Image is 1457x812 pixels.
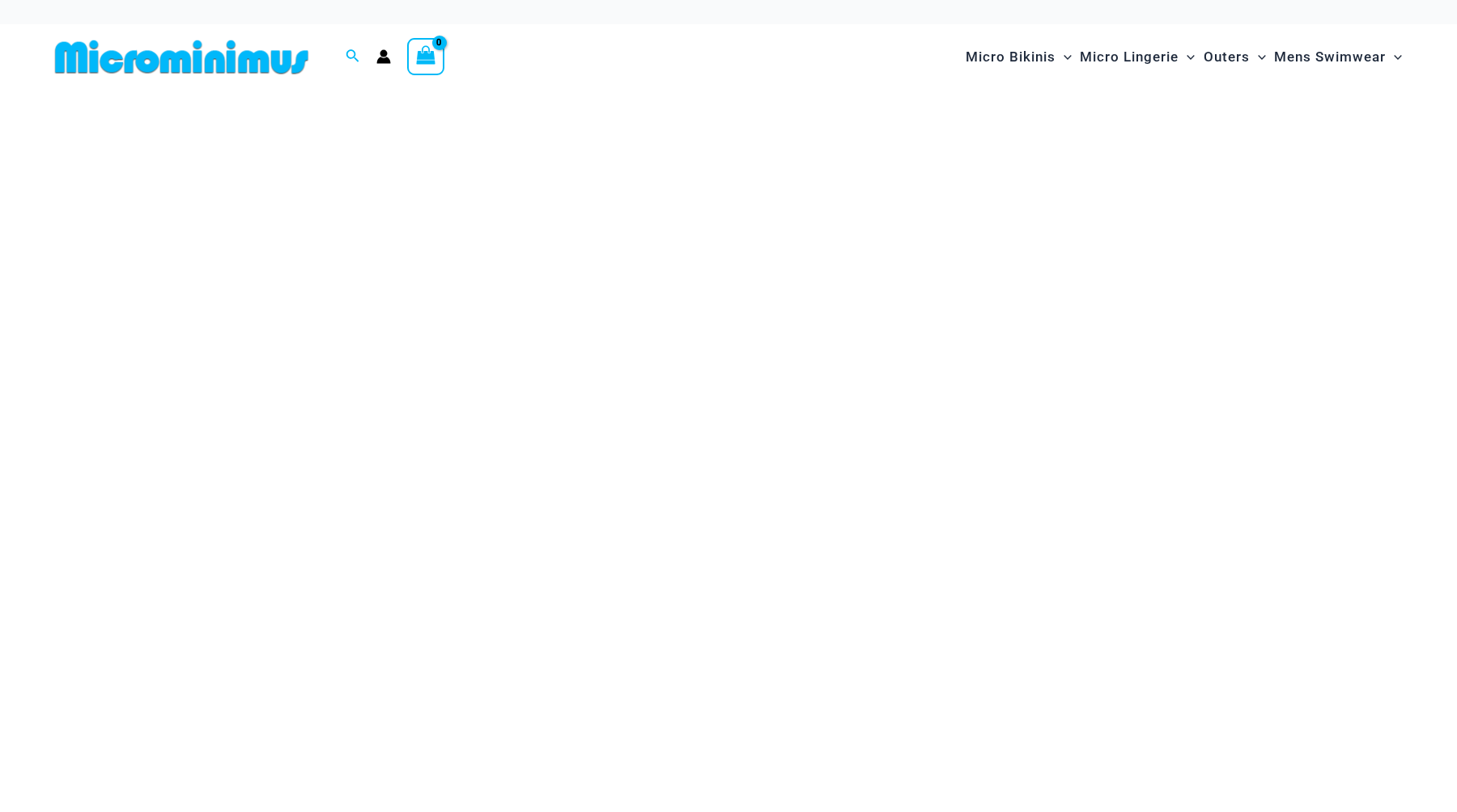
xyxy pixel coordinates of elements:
[1200,32,1270,82] a: OutersMenu ToggleMenu Toggle
[1080,36,1179,78] span: Micro Lingerie
[966,36,1056,78] span: Micro Bikinis
[346,47,360,67] a: Search icon link
[959,30,1408,84] nav: Site Navigation
[1386,36,1402,78] span: Menu Toggle
[1179,36,1195,78] span: Menu Toggle
[407,38,444,75] a: View Shopping Cart, empty
[1076,32,1199,82] a: Micro LingerieMenu ToggleMenu Toggle
[49,39,315,75] img: MM SHOP LOGO FLAT
[1250,36,1266,78] span: Menu Toggle
[376,49,391,64] a: Account icon link
[1270,32,1406,82] a: Mens SwimwearMenu ToggleMenu Toggle
[1274,36,1386,78] span: Mens Swimwear
[962,32,1076,82] a: Micro BikinisMenu ToggleMenu Toggle
[1204,36,1250,78] span: Outers
[1056,36,1072,78] span: Menu Toggle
